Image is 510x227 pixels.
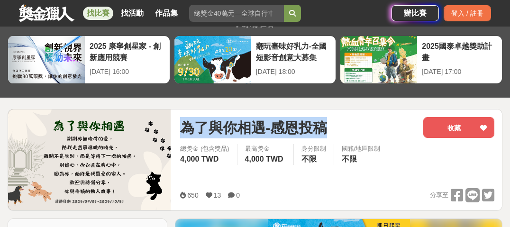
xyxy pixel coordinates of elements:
a: 翻玩臺味好乳力-全國短影音創意大募集[DATE] 18:00 [174,36,337,84]
img: Cover Image [8,109,171,210]
span: 總獎金 (包含獎品) [180,144,229,154]
div: 國籍/地區限制 [342,144,381,154]
div: 登入 / 註冊 [444,5,491,21]
a: 作品集 [151,7,182,20]
a: 2025國泰卓越獎助計畫[DATE] 17:00 [340,36,502,84]
span: 不限 [301,155,317,163]
div: 身分限制 [301,144,326,154]
span: 為了與你相遇-感恩投稿 [180,117,327,138]
div: 2025 康寧創星家 - 創新應用競賽 [90,41,165,62]
a: 2025 康寧創星家 - 創新應用競賽[DATE] 16:00 [8,36,170,84]
span: 4,000 TWD [180,155,219,163]
button: 收藏 [423,117,494,138]
span: 最高獎金 [245,144,286,154]
span: 13 [214,191,221,199]
input: 總獎金40萬元—全球自行車設計比賽 [189,5,284,22]
a: 辦比賽 [392,5,439,21]
span: 650 [187,191,198,199]
div: [DATE] 18:00 [256,67,331,77]
div: 2025國泰卓越獎助計畫 [422,41,497,62]
a: 找活動 [117,7,147,20]
span: 分享至 [430,188,448,202]
div: [DATE] 16:00 [90,67,165,77]
span: 不限 [342,155,357,163]
span: 4,000 TWD [245,155,283,163]
a: 找比賽 [83,7,113,20]
div: [DATE] 17:00 [422,67,497,77]
div: 翻玩臺味好乳力-全國短影音創意大募集 [256,41,331,62]
span: 0 [236,191,240,199]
